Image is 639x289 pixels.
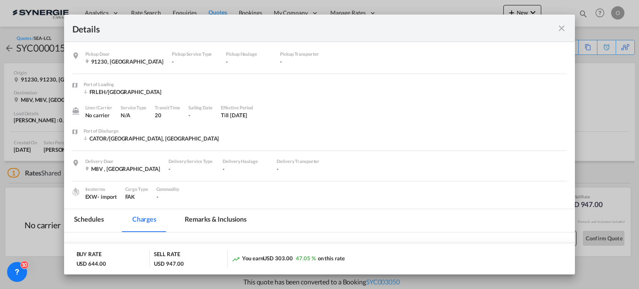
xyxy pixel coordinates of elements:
md-tab-item: Schedules [64,209,114,232]
div: Transit Time [155,104,180,111]
div: Pickup Haulage [226,50,272,58]
md-dialog: Pickup Door ... [64,15,575,275]
md-pagination-wrapper: Use the left and right arrow keys to navigate between tabs [64,209,265,232]
div: - import [97,193,116,200]
span: - [156,193,159,200]
div: Pickup Transporter [280,50,326,58]
div: USD 947.00 [154,260,183,267]
div: Details [72,23,518,33]
div: Pickup Service Type [172,50,218,58]
div: - [277,165,322,173]
div: No carrier [85,111,113,119]
div: Sailing Date [188,104,213,111]
div: Port of Loading [84,81,162,88]
div: - [172,58,218,65]
div: FAK [125,193,148,200]
div: M8V , Canada [85,165,161,173]
div: 91230 , France [85,58,164,65]
md-tab-item: Remarks & Inclusions [175,209,257,232]
div: Till 31 Oct 2025 [221,111,247,119]
span: USD 303.00 [263,255,292,262]
div: Commodity [156,185,179,193]
div: BUY RATE [77,250,102,260]
div: Pickup Door [85,50,164,58]
div: CATOR/Toronto, ON [84,135,219,142]
md-icon: icon-close fg-AAA8AD m-0 cursor [557,23,567,33]
md-tab-item: Charges [122,209,166,232]
div: USD 644.00 [77,260,106,267]
div: - [226,58,272,65]
md-icon: icon-trending-up [232,255,240,263]
div: 20 [155,111,180,119]
div: Service Type [121,104,146,111]
div: Port of Discharge [84,127,219,135]
div: - [188,111,213,119]
div: - [168,165,214,173]
div: Delivery Haulage [223,158,268,165]
div: - [223,165,268,173]
div: Effective Period [221,104,253,111]
div: Delivery Door [85,158,161,165]
div: Cargo Type [125,185,148,193]
img: cargo.png [71,187,80,196]
div: Delivery Service Type [168,158,214,165]
div: Liner/Carrier [85,104,113,111]
div: Delivery Transporter [277,158,322,165]
div: EXW [85,193,117,200]
div: FRLEH/Le Havre [84,88,162,96]
div: Incoterms [85,185,117,193]
div: - [280,58,326,65]
div: You earn on this rate [232,254,344,263]
div: SELL RATE [154,250,180,260]
span: N/A [121,112,130,119]
span: 47.05 % [296,255,315,262]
